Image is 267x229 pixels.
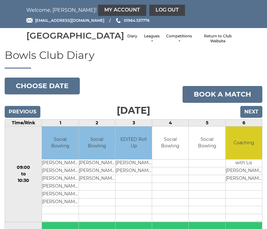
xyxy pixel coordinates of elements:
[226,126,262,159] td: Coaching
[115,120,152,126] td: 3
[26,18,33,23] img: Email
[42,159,78,167] td: [PERSON_NAME]
[115,17,150,23] a: Phone us 01964 537776
[116,18,120,23] img: Phone us
[79,159,115,167] td: [PERSON_NAME]
[42,190,78,198] td: [PERSON_NAME]
[42,175,78,183] td: [PERSON_NAME]
[5,50,262,68] h1: Bowls Club Diary
[225,120,262,126] td: 6
[79,175,115,183] td: [PERSON_NAME]
[42,126,78,159] td: Social Bowling
[5,120,42,126] td: Time/Rink
[79,126,115,159] td: Social Bowling
[35,18,104,23] span: [EMAIL_ADDRESS][DOMAIN_NAME]
[189,120,225,126] td: 5
[115,126,152,159] td: EDITED Roll Up
[226,175,262,183] td: [PERSON_NAME]
[183,86,262,103] a: Book a match
[79,167,115,175] td: [PERSON_NAME]
[26,17,104,23] a: Email [EMAIL_ADDRESS][DOMAIN_NAME]
[115,159,152,167] td: [PERSON_NAME]
[240,106,262,118] input: Next
[226,159,262,167] td: with Lis
[5,106,40,118] input: Previous
[42,183,78,190] td: [PERSON_NAME]
[26,5,241,16] nav: Welcome, [PERSON_NAME]!
[189,126,225,159] td: Social Bowling
[5,126,42,222] td: 09:00 to 10:30
[149,5,185,16] a: Log out
[124,18,150,23] span: 01964 537776
[42,120,79,126] td: 1
[42,198,78,206] td: [PERSON_NAME]
[143,34,160,44] a: Leagues
[198,34,238,44] a: Return to Club Website
[26,31,124,41] div: [GEOGRAPHIC_DATA]
[152,126,188,159] td: Social Bowling
[115,167,152,175] td: [PERSON_NAME]
[152,120,189,126] td: 4
[166,34,192,44] a: Competitions
[42,167,78,175] td: [PERSON_NAME]
[98,5,146,16] a: My Account
[79,120,115,126] td: 2
[5,78,80,94] button: Choose date
[127,34,137,39] a: Diary
[226,167,262,175] td: [PERSON_NAME]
